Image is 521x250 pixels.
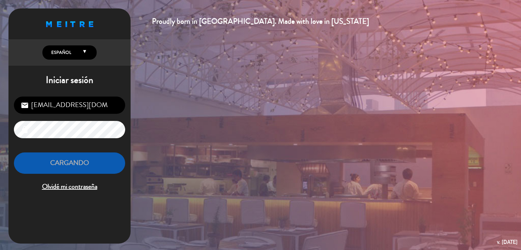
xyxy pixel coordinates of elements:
[8,75,131,86] h1: Iniciar sesión
[21,126,29,134] i: lock
[50,49,71,56] span: Español
[14,152,125,174] button: Cargando
[21,101,29,109] i: email
[14,181,125,192] span: Olvidé mi contraseña
[497,237,518,247] div: v. [DATE]
[14,97,125,114] input: Correo Electrónico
